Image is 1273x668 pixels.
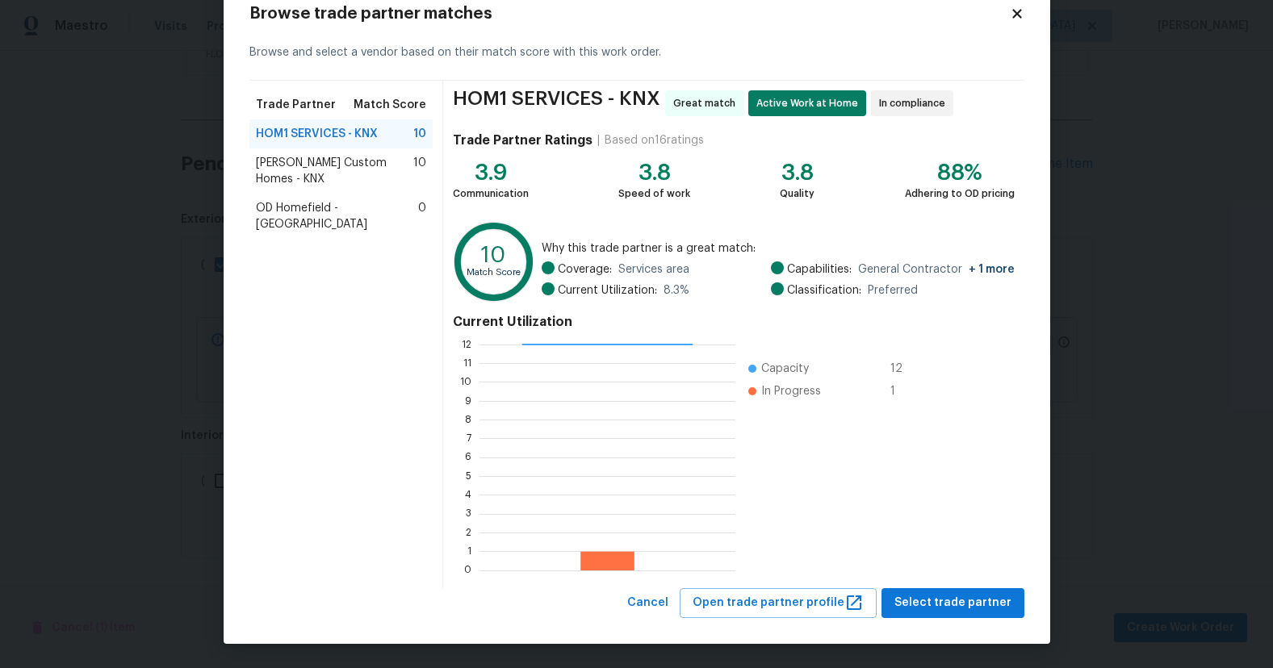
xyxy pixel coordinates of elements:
[621,588,675,618] button: Cancel
[256,97,336,113] span: Trade Partner
[756,95,865,111] span: Active Work at Home
[673,95,742,111] span: Great match
[761,383,821,399] span: In Progress
[787,282,861,299] span: Classification:
[460,377,471,386] text: 10
[465,453,471,462] text: 6
[256,155,414,187] span: [PERSON_NAME] Custom Homes - KNX
[463,358,471,368] text: 11
[780,186,814,202] div: Quality
[881,588,1024,618] button: Select trade partner
[894,593,1011,613] span: Select trade partner
[664,282,689,299] span: 8.3 %
[969,264,1015,275] span: + 1 more
[780,165,814,181] div: 3.8
[453,132,593,148] h4: Trade Partner Ratings
[465,415,471,424] text: 8
[879,95,952,111] span: In compliance
[453,90,660,116] span: HOM1 SERVICES - KNX
[413,155,426,187] span: 10
[618,261,689,278] span: Services area
[905,165,1015,181] div: 88%
[627,593,668,613] span: Cancel
[680,588,877,618] button: Open trade partner profile
[453,165,529,181] div: 3.9
[890,383,916,399] span: 1
[905,186,1015,202] div: Adhering to OD pricing
[542,240,1015,257] span: Why this trade partner is a great match:
[558,261,612,278] span: Coverage:
[466,509,471,519] text: 3
[249,6,1010,22] h2: Browse trade partner matches
[467,433,471,443] text: 7
[354,97,426,113] span: Match Score
[618,165,690,181] div: 3.8
[761,361,809,377] span: Capacity
[890,361,916,377] span: 12
[605,132,704,148] div: Based on 16 ratings
[453,314,1014,330] h4: Current Utilization
[418,200,426,232] span: 0
[693,593,864,613] span: Open trade partner profile
[466,528,471,537] text: 2
[868,282,918,299] span: Preferred
[465,396,471,406] text: 9
[464,566,471,575] text: 0
[453,186,529,202] div: Communication
[467,546,471,556] text: 1
[858,261,1015,278] span: General Contractor
[413,126,426,142] span: 10
[249,25,1024,81] div: Browse and select a vendor based on their match score with this work order.
[256,126,378,142] span: HOM1 SERVICES - KNX
[558,282,657,299] span: Current Utilization:
[466,471,471,481] text: 5
[462,340,471,349] text: 12
[618,186,690,202] div: Speed of work
[467,268,521,277] text: Match Score
[256,200,419,232] span: OD Homefield - [GEOGRAPHIC_DATA]
[482,244,507,266] text: 10
[593,132,605,148] div: |
[787,261,852,278] span: Capabilities:
[465,490,471,499] text: 4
